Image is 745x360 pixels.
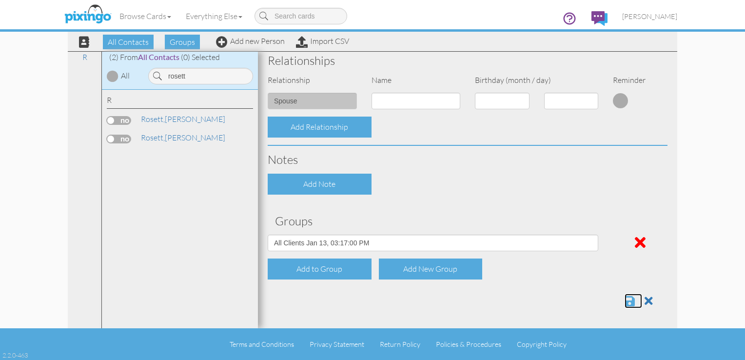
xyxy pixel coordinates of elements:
[138,52,179,61] span: All Contacts
[364,75,468,86] div: Name
[296,36,349,46] a: Import CSV
[216,36,285,46] a: Add new Person
[112,4,178,28] a: Browse Cards
[622,12,677,20] span: [PERSON_NAME]
[591,11,608,26] img: comments.svg
[140,113,226,125] a: [PERSON_NAME]
[107,95,253,109] div: R
[436,340,501,348] a: Policies & Procedures
[268,174,372,195] div: Add Note
[78,51,92,63] a: R
[606,75,640,86] div: Reminder
[260,75,364,86] div: Relationship
[255,8,347,24] input: Search cards
[165,35,200,49] span: Groups
[103,35,154,49] span: All Contacts
[141,133,165,142] span: Rosett,
[140,132,226,143] a: [PERSON_NAME]
[468,75,606,86] div: Birthday (month / day)
[615,4,685,29] a: [PERSON_NAME]
[121,70,130,81] div: All
[268,259,372,280] div: Add to Group
[517,340,567,348] a: Copyright Policy
[178,4,250,28] a: Everything Else
[268,153,667,166] h3: Notes
[230,340,294,348] a: Terms and Conditions
[268,117,372,138] div: Add Relationship
[141,114,165,124] span: Rosett,
[275,215,660,227] h3: Groups
[268,54,667,67] h3: Relationships
[379,259,483,280] div: Add New Group
[102,52,258,63] div: (2) From
[62,2,114,27] img: pixingo logo
[380,340,420,348] a: Return Policy
[268,93,357,109] input: (e.g. Friend, Daughter)
[310,340,364,348] a: Privacy Statement
[2,351,28,360] div: 2.2.0-463
[181,52,220,62] span: (0) Selected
